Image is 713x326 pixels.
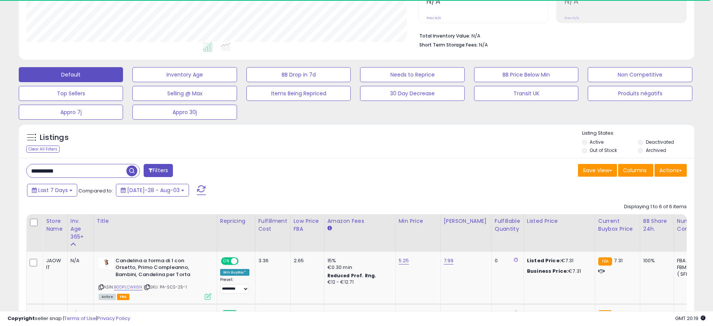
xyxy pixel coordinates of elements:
span: Columns [623,167,647,174]
div: Displaying 1 to 6 of 6 items [624,203,687,210]
div: Current Buybox Price [598,217,637,233]
span: ON [222,258,231,264]
div: 15% [327,257,390,264]
button: Appro 30j [132,105,237,120]
button: Items Being Repriced [246,86,351,101]
div: N/A [71,257,88,264]
button: BB Drop in 7d [246,67,351,82]
div: Clear All Filters [26,146,60,153]
span: 7.31 [614,257,623,264]
div: 2.65 [294,257,318,264]
b: Candelina a forma di 1 con Orsetto, Primo Compleanno, Bambini, Candelina per Torta [116,257,207,280]
button: BB Price Below Min [474,67,578,82]
span: Compared to: [78,187,113,194]
span: OFF [237,258,249,264]
a: B0DPLCWK6N [114,284,143,290]
button: Columns [618,164,653,177]
div: BB Share 24h. [643,217,671,233]
b: Listed Price: [527,257,561,264]
div: €0.30 min [327,264,390,271]
img: 31PEQ2-S+BL._SL40_.jpg [99,257,114,269]
label: Active [590,139,603,145]
div: Store Name [46,217,64,233]
button: Top Sellers [19,86,123,101]
span: | SKU: PA-SCS-25-1 [144,284,187,290]
h5: Listings [40,132,69,143]
div: Min Price [399,217,437,225]
button: Last 7 Days [27,184,77,197]
a: 7.99 [444,257,454,264]
label: Deactivated [646,139,674,145]
span: Last 7 Days [38,186,68,194]
div: 3.36 [258,257,285,264]
a: Privacy Policy [97,315,130,322]
button: Selling @ Max [132,86,237,101]
div: seller snap | | [8,315,130,322]
button: Default [19,67,123,82]
div: Title [97,217,214,225]
button: Save View [578,164,617,177]
a: Terms of Use [64,315,96,322]
strong: Copyright [8,315,35,322]
div: 100% [643,257,668,264]
button: Appro 7j [19,105,123,120]
button: Inventory Age [132,67,237,82]
small: FBA [598,257,612,266]
button: Transit UK [474,86,578,101]
div: Fulfillment Cost [258,217,287,233]
div: JAOW IT [46,257,62,271]
button: Produits négatifs [588,86,692,101]
b: Business Price: [527,267,568,275]
p: Listing States: [582,130,694,137]
button: Filters [144,164,173,177]
span: [DATE]-28 - Aug-03 [127,186,180,194]
button: 30 Day Decrease [360,86,464,101]
div: FBA: 1 [677,257,702,264]
label: Archived [646,147,666,153]
button: Actions [654,164,687,177]
button: Needs to Reprice [360,67,464,82]
div: ( SFP: 2 ) [677,271,702,278]
div: €7.31 [527,257,589,264]
div: Num of Comp. [677,217,704,233]
div: Amazon Fees [327,217,392,225]
div: Listed Price [527,217,592,225]
div: ASIN: [99,257,211,299]
div: €7.31 [527,268,589,275]
span: All listings currently available for purchase on Amazon [99,294,116,300]
div: FBM: 6 [677,264,702,271]
div: Low Price FBA [294,217,321,233]
div: Inv. Age 365+ [71,217,90,241]
span: 2025-08-11 20:19 GMT [675,315,705,322]
b: Reduced Prof. Rng. [327,272,377,279]
small: Amazon Fees. [327,225,332,232]
span: FBA [117,294,130,300]
div: €12 - €12.71 [327,279,390,285]
div: Preset: [220,277,249,294]
div: 0 [495,257,518,264]
div: Win BuyBox * [220,269,249,276]
div: [PERSON_NAME] [444,217,488,225]
button: [DATE]-28 - Aug-03 [116,184,189,197]
div: Fulfillable Quantity [495,217,521,233]
label: Out of Stock [590,147,617,153]
button: Non Competitive [588,67,692,82]
div: Repricing [220,217,252,225]
a: 5.25 [399,257,409,264]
